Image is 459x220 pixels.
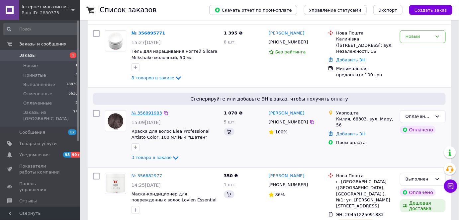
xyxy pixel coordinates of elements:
div: Нова Пошта [336,173,395,179]
span: 1 070 ₴ [224,110,242,115]
button: Создать заказ [409,5,452,15]
span: Создать заказ [414,8,447,13]
span: 1 [75,63,78,69]
span: 75 [73,110,78,121]
span: 8 шт. [224,39,236,44]
span: Показатели работы компании [19,163,61,175]
div: Пром-оплата [336,140,395,146]
span: Новые [23,63,38,69]
a: [PERSON_NAME] [269,110,305,116]
span: Экспорт [379,8,397,13]
a: Фото товару [105,110,126,131]
a: 3 товара в заказе [132,155,180,160]
span: 2 [75,100,78,106]
div: [PHONE_NUMBER] [267,118,310,126]
div: Оплаченный [406,113,432,120]
span: 86% [275,192,285,197]
span: 15:27[DATE] [132,40,161,45]
a: № 356891983 [132,110,162,115]
span: Заказы [19,52,36,58]
span: 14:25[DATE] [132,183,161,188]
span: 4 [75,72,78,78]
span: ЭН: 20451225091883 [336,212,384,217]
span: 15:09[DATE] [132,120,161,125]
button: Экспорт [373,5,403,15]
img: Фото товару [105,110,126,131]
a: Фото товару [105,30,126,51]
a: [PERSON_NAME] [269,30,305,37]
a: 8 товаров в заказе [132,75,182,80]
span: Отзывы [19,198,37,204]
span: 8 товаров в заказе [132,75,174,80]
div: Дешевая доставка [400,199,446,212]
a: Добавить ЭН [336,57,365,62]
span: 6630 [68,91,78,97]
button: Скачать отчет по пром-оплате [209,5,297,15]
a: [PERSON_NAME] [269,173,305,179]
div: Ваш ID: 2880373 [22,10,80,16]
a: № 356895771 [132,31,165,36]
span: Сообщения [19,129,45,135]
a: Добавить ЭН [336,131,365,136]
span: 3 товара в заказе [132,155,172,160]
span: 1 [70,52,76,58]
div: Калинівка ([STREET_ADDRESS]: вул. Незалежності, 1Б [336,36,395,54]
span: 5 шт. [224,119,236,124]
span: 1 395 ₴ [224,31,242,36]
img: Фото товару [105,173,126,194]
span: 12 [68,129,76,135]
div: Нова Пошта [336,30,395,36]
div: Килия, 68303, вул. Миру, 56 [336,116,395,128]
div: Выполнен [406,176,432,183]
input: Поиск [3,23,78,35]
a: Краска для волос Elea Professional Artisto Color, 100 мл № 4 "Шатен" [132,129,210,140]
img: Фото товару [105,31,126,51]
span: Інтернет-магазин матеріалів для нарощування нігтів та вій [22,4,71,10]
span: 100% [275,129,288,134]
span: Сгенерируйте или добавьте ЭН в заказ, чтобы получить оплату [96,96,443,102]
span: 99+ [71,152,82,158]
span: 18839 [66,82,78,88]
button: Управление статусами [304,5,367,15]
div: Укрпошта [336,110,395,116]
div: Оплачено [400,188,436,196]
span: Заказы и сообщения [19,41,66,47]
div: Минимальная предоплата 100 грн [336,66,395,78]
div: г. [GEOGRAPHIC_DATA] ([GEOGRAPHIC_DATA], [GEOGRAPHIC_DATA].), №1: ул. [PERSON_NAME][STREET_ADDRESS] [336,179,395,209]
a: № 356882977 [132,173,162,178]
div: Оплачено [400,126,436,134]
span: Товары и услуги [19,141,57,147]
a: Создать заказ [403,7,452,12]
button: Чат с покупателем [444,180,457,193]
span: 1 шт. [224,182,236,187]
div: [PHONE_NUMBER] [267,181,310,189]
span: Оплаченные [23,100,52,106]
div: Новый [406,33,432,40]
a: Маска-кондиционер для поврежденных волос Lovien Essential Repair Therapy Intensive Restructuring ... [132,191,217,215]
div: [PHONE_NUMBER] [267,38,310,46]
span: Управление статусами [309,8,361,13]
span: Скачать отчет по пром-оплате [215,7,292,13]
span: Без рейтинга [275,49,306,54]
span: Принятые [23,72,46,78]
span: Отмененные [23,91,52,97]
a: Гель для наращивания ногтей Silcare Milkshake молочный, 50 мл [132,49,217,60]
span: Панель управления [19,181,61,193]
span: Заказы из [GEOGRAPHIC_DATA] [23,110,73,121]
span: Выполненные [23,82,55,88]
h1: Список заказов [100,6,157,14]
span: 98 [63,152,71,158]
span: 350 ₴ [224,173,238,178]
span: Уведомления [19,152,49,158]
